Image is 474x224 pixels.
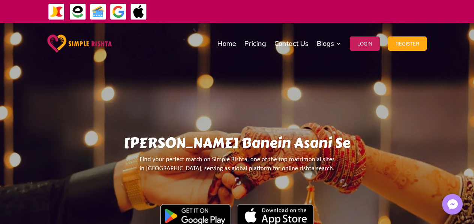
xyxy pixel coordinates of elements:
[294,5,310,18] strong: جاز کیش
[445,197,460,212] img: Messenger
[388,25,427,62] a: Register
[350,36,380,51] button: Login
[130,3,147,20] img: ApplePay-icon
[317,25,342,62] a: Blogs
[168,7,457,16] div: ایپ میں پیمنٹ صرف گوگل پے اور ایپل پے کے ذریعے ممکن ہے۔ ، یا کریڈٹ کارڈ کے ذریعے ویب سائٹ پر ہوگی۔
[90,3,107,20] img: Credit Cards
[350,25,380,62] a: Login
[110,3,127,20] img: GooglePay-icon
[69,3,86,20] img: EasyPaisa-icon
[388,36,427,51] button: Register
[244,25,266,62] a: Pricing
[274,25,308,62] a: Contact Us
[62,135,412,155] h1: [PERSON_NAME] Banein Asani Se
[217,25,236,62] a: Home
[62,155,412,180] p: Find your perfect match on Simple Rishta, one of the top matrimonial sites in [GEOGRAPHIC_DATA], ...
[48,3,65,20] img: JazzCash-icon
[275,5,292,18] strong: ایزی پیسہ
